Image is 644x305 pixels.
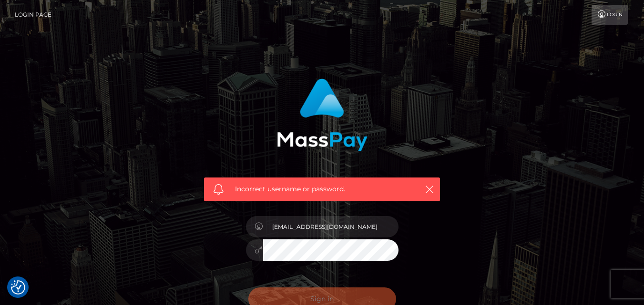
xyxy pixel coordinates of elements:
img: MassPay Login [277,79,368,151]
a: Login Page [15,5,51,25]
img: Revisit consent button [11,280,25,295]
button: Consent Preferences [11,280,25,295]
input: Username... [263,216,399,237]
a: Login [592,5,628,25]
span: Incorrect username or password. [235,184,409,194]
